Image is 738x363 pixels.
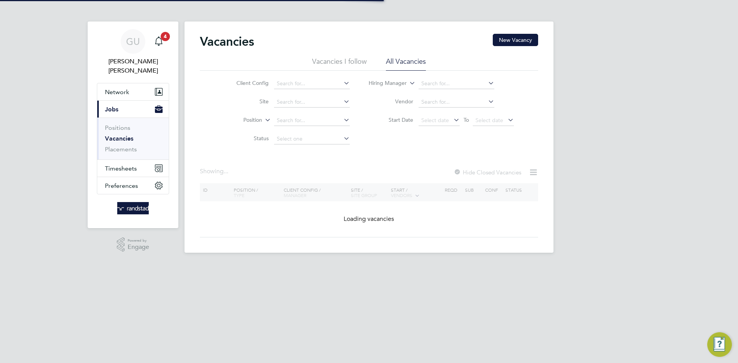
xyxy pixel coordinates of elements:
[200,167,230,176] div: Showing
[97,29,169,75] a: GU[PERSON_NAME] [PERSON_NAME]
[97,57,169,75] span: Georgina Ulysses
[105,88,129,96] span: Network
[97,160,169,177] button: Timesheets
[88,22,178,228] nav: Main navigation
[454,169,521,176] label: Hide Closed Vacancies
[151,29,166,54] a: 4
[105,106,118,113] span: Jobs
[97,118,169,159] div: Jobs
[97,101,169,118] button: Jobs
[274,78,350,89] input: Search for...
[224,167,228,175] span: ...
[218,116,262,124] label: Position
[161,32,170,41] span: 4
[362,80,407,87] label: Hiring Manager
[224,135,269,142] label: Status
[97,202,169,214] a: Go to home page
[386,57,426,71] li: All Vacancies
[105,146,137,153] a: Placements
[707,332,732,357] button: Engage Resource Center
[224,80,269,86] label: Client Config
[274,97,350,108] input: Search for...
[105,135,133,142] a: Vacancies
[126,36,140,46] span: GU
[117,202,149,214] img: randstad-logo-retina.png
[128,237,149,244] span: Powered by
[97,177,169,194] button: Preferences
[200,34,254,49] h2: Vacancies
[421,117,449,124] span: Select date
[419,78,494,89] input: Search for...
[224,98,269,105] label: Site
[369,98,413,105] label: Vendor
[419,97,494,108] input: Search for...
[105,124,130,131] a: Positions
[493,34,538,46] button: New Vacancy
[128,244,149,250] span: Engage
[105,165,137,172] span: Timesheets
[475,117,503,124] span: Select date
[461,115,471,125] span: To
[97,83,169,100] button: Network
[312,57,367,71] li: Vacancies I follow
[117,237,150,252] a: Powered byEngage
[105,182,138,189] span: Preferences
[274,115,350,126] input: Search for...
[274,134,350,144] input: Select one
[369,116,413,123] label: Start Date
